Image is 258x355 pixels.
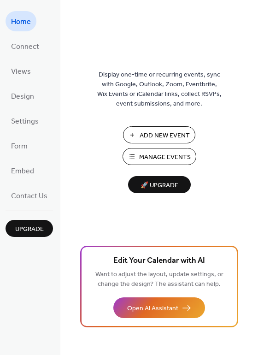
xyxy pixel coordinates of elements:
span: 🚀 Upgrade [134,179,185,192]
span: Settings [11,114,39,129]
button: Add New Event [123,126,195,143]
span: Manage Events [139,153,191,162]
span: Design [11,89,34,104]
span: Home [11,15,31,30]
button: Open AI Assistant [113,297,205,318]
a: Embed [6,160,40,181]
span: Display one-time or recurring events, sync with Google, Outlook, Zoom, Eventbrite, Wix Events or ... [97,70,222,109]
button: 🚀 Upgrade [128,176,191,193]
span: Contact Us [11,189,47,204]
a: Home [6,11,36,31]
a: Form [6,136,33,156]
a: Connect [6,36,45,56]
span: Views [11,65,31,79]
span: Open AI Assistant [127,304,178,314]
a: Contact Us [6,185,53,206]
span: Upgrade [15,225,44,234]
span: Want to adjust the layout, update settings, or change the design? The assistant can help. [95,268,223,290]
a: Settings [6,111,44,131]
a: Design [6,86,40,106]
span: Edit Your Calendar with AI [113,254,205,267]
button: Manage Events [123,148,196,165]
span: Form [11,139,28,154]
span: Connect [11,40,39,54]
a: Views [6,61,36,81]
button: Upgrade [6,220,53,237]
span: Add New Event [140,131,190,141]
span: Embed [11,164,34,179]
